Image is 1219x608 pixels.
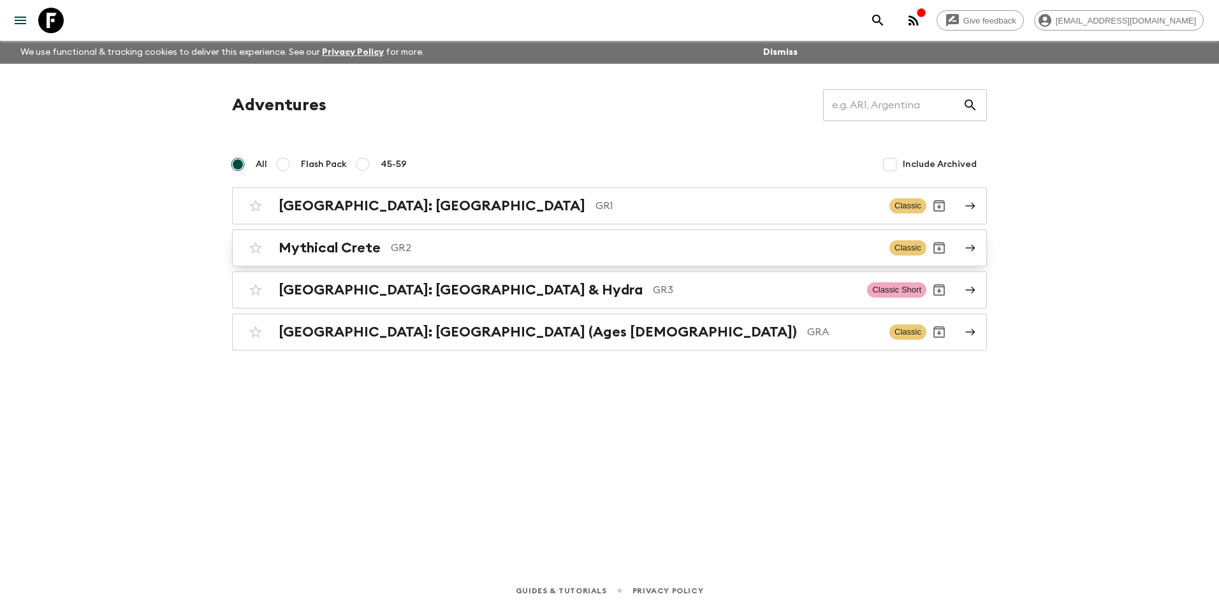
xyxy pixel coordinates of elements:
[867,282,926,298] span: Classic Short
[653,282,857,298] p: GR3
[381,158,407,171] span: 45-59
[301,158,347,171] span: Flash Pack
[632,584,703,598] a: Privacy Policy
[865,8,891,33] button: search adventures
[956,16,1023,25] span: Give feedback
[926,193,952,219] button: Archive
[232,271,987,308] a: [GEOGRAPHIC_DATA]: [GEOGRAPHIC_DATA] & HydraGR3Classic ShortArchive
[926,277,952,303] button: Archive
[1049,16,1203,25] span: [EMAIL_ADDRESS][DOMAIN_NAME]
[232,92,326,118] h1: Adventures
[279,282,643,298] h2: [GEOGRAPHIC_DATA]: [GEOGRAPHIC_DATA] & Hydra
[232,314,987,351] a: [GEOGRAPHIC_DATA]: [GEOGRAPHIC_DATA] (Ages [DEMOGRAPHIC_DATA])GRAClassicArchive
[903,158,977,171] span: Include Archived
[937,10,1024,31] a: Give feedback
[232,187,987,224] a: [GEOGRAPHIC_DATA]: [GEOGRAPHIC_DATA]GR1ClassicArchive
[256,158,267,171] span: All
[279,240,381,256] h2: Mythical Crete
[279,198,585,214] h2: [GEOGRAPHIC_DATA]: [GEOGRAPHIC_DATA]
[516,584,607,598] a: Guides & Tutorials
[391,240,879,256] p: GR2
[889,240,926,256] span: Classic
[926,235,952,261] button: Archive
[8,8,33,33] button: menu
[279,324,797,340] h2: [GEOGRAPHIC_DATA]: [GEOGRAPHIC_DATA] (Ages [DEMOGRAPHIC_DATA])
[889,198,926,214] span: Classic
[926,319,952,345] button: Archive
[760,43,801,61] button: Dismiss
[595,198,879,214] p: GR1
[232,229,987,266] a: Mythical CreteGR2ClassicArchive
[823,87,963,123] input: e.g. AR1, Argentina
[15,41,429,64] p: We use functional & tracking cookies to deliver this experience. See our for more.
[807,324,879,340] p: GRA
[889,324,926,340] span: Classic
[1034,10,1204,31] div: [EMAIL_ADDRESS][DOMAIN_NAME]
[322,48,384,57] a: Privacy Policy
